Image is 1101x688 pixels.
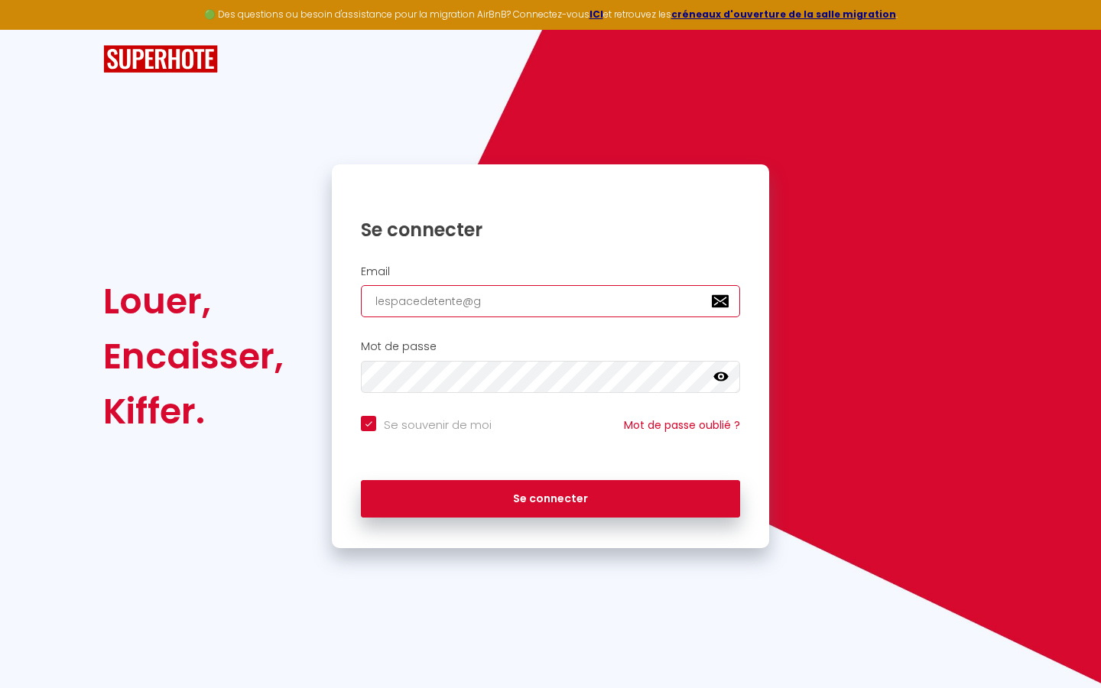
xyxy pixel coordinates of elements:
[361,265,740,278] h2: Email
[103,329,284,384] div: Encaisser,
[361,340,740,353] h2: Mot de passe
[361,480,740,518] button: Se connecter
[103,274,284,329] div: Louer,
[103,45,218,73] img: SuperHote logo
[624,417,740,433] a: Mot de passe oublié ?
[671,8,896,21] a: créneaux d'ouverture de la salle migration
[589,8,603,21] a: ICI
[361,218,740,242] h1: Se connecter
[361,285,740,317] input: Ton Email
[103,384,284,439] div: Kiffer.
[12,6,58,52] button: Ouvrir le widget de chat LiveChat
